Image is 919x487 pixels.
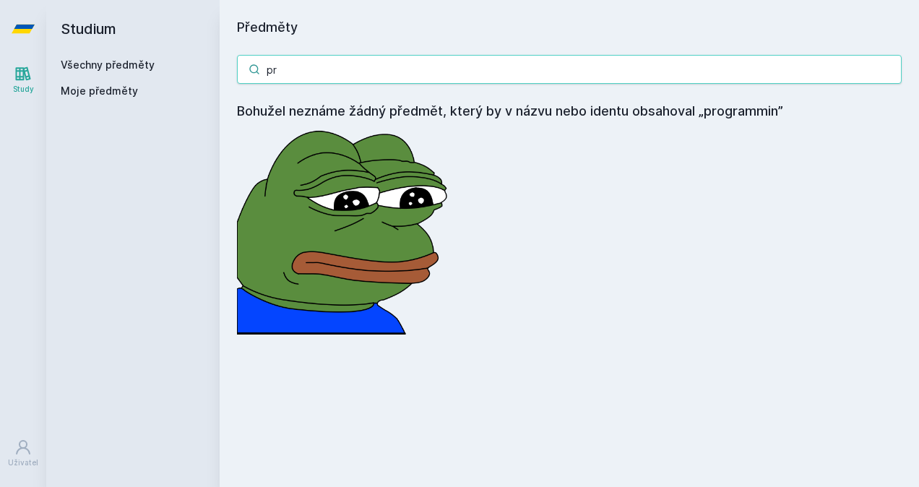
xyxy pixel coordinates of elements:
[237,121,454,335] img: error_picture.png
[237,17,902,38] h1: Předměty
[237,55,902,84] input: Název nebo ident předmětu…
[237,101,902,121] h4: Bohužel neznáme žádný předmět, který by v názvu nebo identu obsahoval „programmin”
[3,431,43,475] a: Uživatel
[61,84,138,98] span: Moje předměty
[3,58,43,102] a: Study
[13,84,34,95] div: Study
[61,59,155,71] a: Všechny předměty
[8,457,38,468] div: Uživatel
